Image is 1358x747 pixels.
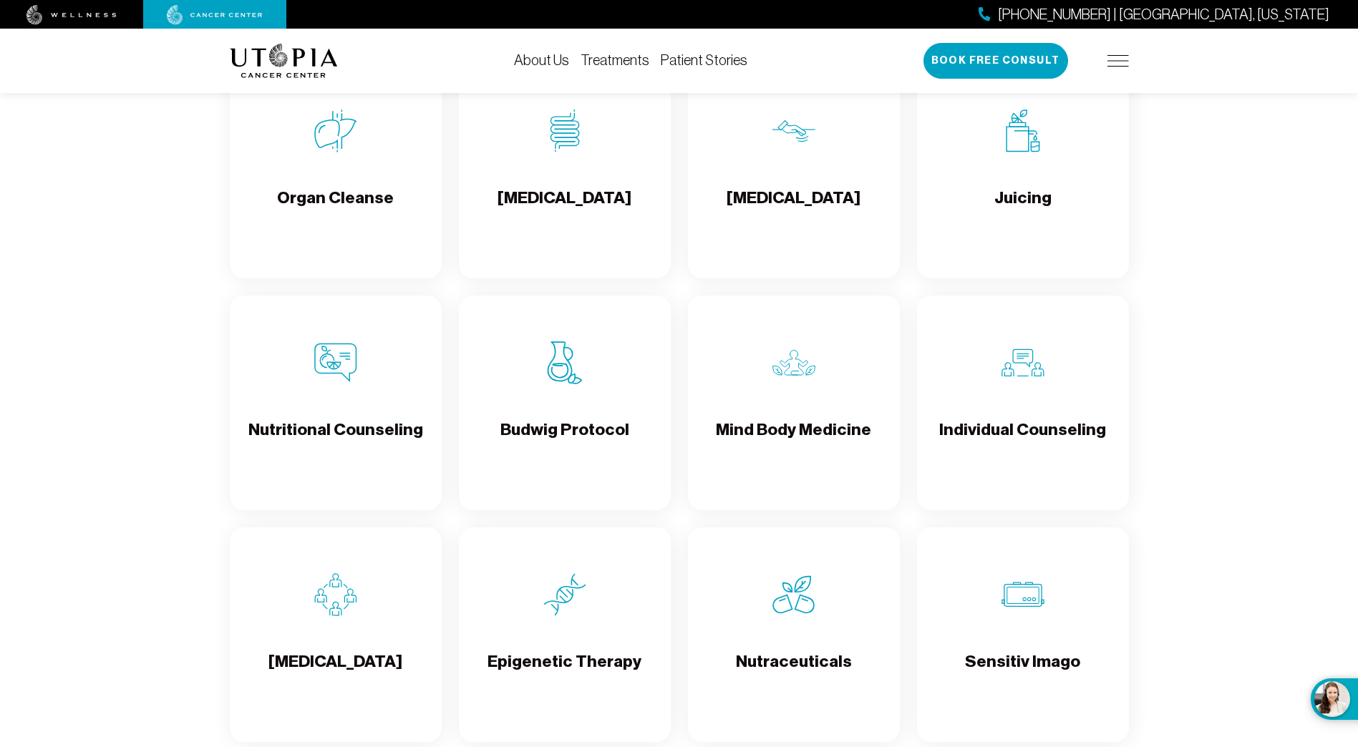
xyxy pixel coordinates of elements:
img: icon-hamburger [1107,55,1129,67]
a: About Us [514,52,569,68]
h4: Individual Counseling [939,419,1106,465]
a: Organ CleanseOrgan Cleanse [230,64,442,278]
a: Patient Stories [661,52,747,68]
h4: Sensitiv Imago [965,650,1080,697]
button: Book Free Consult [923,43,1068,79]
a: Individual CounselingIndividual Counseling [917,296,1129,510]
a: [PHONE_NUMBER] | [GEOGRAPHIC_DATA], [US_STATE] [979,4,1329,25]
a: Epigenetic TherapyEpigenetic Therapy [459,527,671,742]
img: Nutraceuticals [772,573,815,616]
a: Sensitiv ImagoSensitiv Imago [917,527,1129,742]
img: Budwig Protocol [543,341,586,384]
img: Group Therapy [314,573,357,616]
img: Individual Counseling [1001,341,1044,384]
a: Group Therapy[MEDICAL_DATA] [230,527,442,742]
h4: [MEDICAL_DATA] [498,187,631,233]
a: Treatments [581,52,649,68]
img: cancer center [167,5,263,25]
img: Mind Body Medicine [772,341,815,384]
h4: Epigenetic Therapy [488,650,641,697]
img: Juicing [1001,109,1044,152]
img: Epigenetic Therapy [543,573,586,616]
a: JuicingJuicing [917,64,1129,278]
h4: Nutraceuticals [736,650,852,697]
img: Lymphatic Massage [772,109,815,152]
span: [PHONE_NUMBER] | [GEOGRAPHIC_DATA], [US_STATE] [998,4,1329,25]
h4: Budwig Protocol [500,419,629,465]
a: Nutritional CounselingNutritional Counseling [230,296,442,510]
h4: [MEDICAL_DATA] [268,650,402,697]
img: Sensitiv Imago [1001,573,1044,616]
h4: Juicing [994,187,1052,233]
h4: Mind Body Medicine [716,419,871,465]
h4: [MEDICAL_DATA] [727,187,860,233]
h4: Organ Cleanse [277,187,394,233]
img: wellness [26,5,117,25]
a: Mind Body MedicineMind Body Medicine [688,296,900,510]
a: Budwig ProtocolBudwig Protocol [459,296,671,510]
img: Colon Therapy [543,109,586,152]
img: Organ Cleanse [314,109,357,152]
a: Lymphatic Massage[MEDICAL_DATA] [688,64,900,278]
img: logo [230,44,338,78]
img: Nutritional Counseling [314,341,357,384]
h4: Nutritional Counseling [248,419,423,465]
a: Colon Therapy[MEDICAL_DATA] [459,64,671,278]
a: NutraceuticalsNutraceuticals [688,527,900,742]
